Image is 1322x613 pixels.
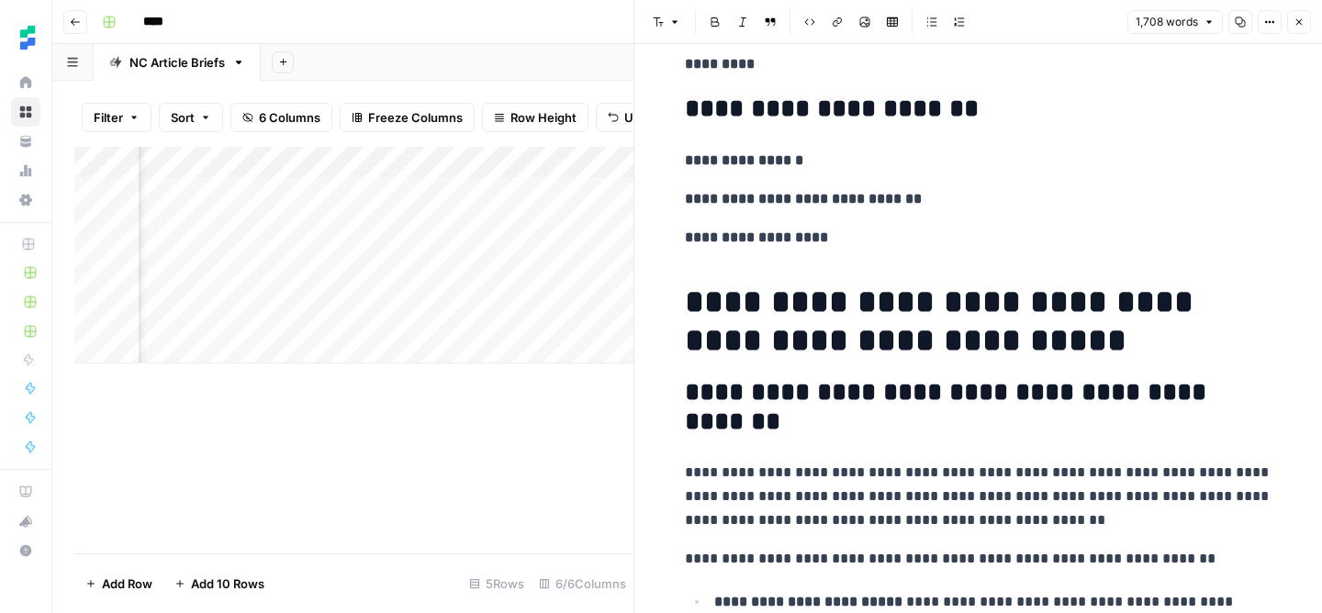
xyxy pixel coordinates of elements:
[1136,14,1198,30] span: 1,708 words
[510,108,577,127] span: Row Height
[129,53,225,72] div: NC Article Briefs
[163,569,275,598] button: Add 10 Rows
[11,185,40,215] a: Settings
[340,103,475,132] button: Freeze Columns
[94,44,261,81] a: NC Article Briefs
[368,108,463,127] span: Freeze Columns
[532,569,633,598] div: 6/6 Columns
[159,103,223,132] button: Sort
[11,15,40,61] button: Workspace: Ten Speed
[74,569,163,598] button: Add Row
[94,108,123,127] span: Filter
[11,68,40,97] a: Home
[230,103,332,132] button: 6 Columns
[102,574,152,593] span: Add Row
[624,108,655,127] span: Undo
[11,477,40,507] a: AirOps Academy
[1127,10,1223,34] button: 1,708 words
[11,156,40,185] a: Usage
[596,103,667,132] button: Undo
[11,97,40,127] a: Browse
[171,108,195,127] span: Sort
[11,507,40,536] button: What's new?
[482,103,588,132] button: Row Height
[191,574,264,593] span: Add 10 Rows
[462,569,532,598] div: 5 Rows
[12,507,39,535] div: What's new?
[82,103,151,132] button: Filter
[11,21,44,54] img: Ten Speed Logo
[11,536,40,565] button: Help + Support
[11,127,40,156] a: Your Data
[259,108,320,127] span: 6 Columns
